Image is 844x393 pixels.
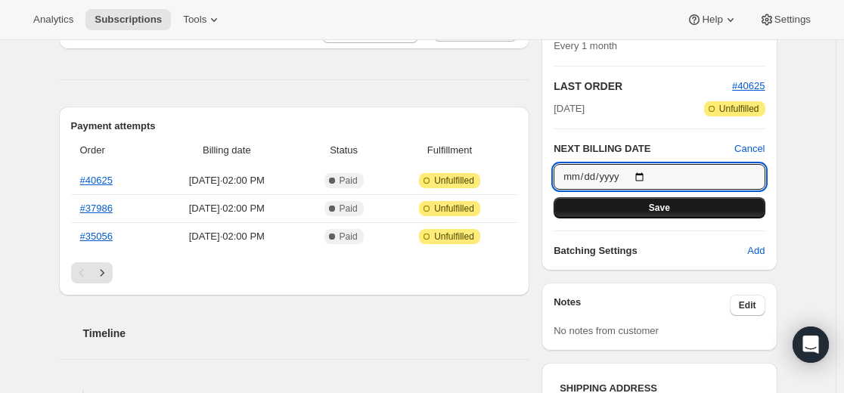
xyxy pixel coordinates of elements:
span: [DATE] · 02:00 PM [157,173,296,188]
span: Every 1 month [554,40,617,51]
button: Analytics [24,9,82,30]
span: Analytics [33,14,73,26]
button: Next [92,262,113,283]
span: Billing date [157,143,296,158]
h2: NEXT BILLING DATE [554,141,734,156]
span: [DATE] · 02:00 PM [157,201,296,216]
button: Edit [730,295,765,316]
button: Subscriptions [85,9,171,30]
span: Unfulfilled [434,175,474,187]
span: Settings [774,14,811,26]
button: #40625 [732,79,765,94]
span: No notes from customer [554,325,659,336]
span: Save [649,202,670,214]
span: Fulfillment [391,143,508,158]
a: #37986 [80,203,113,214]
span: [DATE] [554,101,585,116]
span: Unfulfilled [434,231,474,243]
button: Help [678,9,746,30]
span: Subscriptions [95,14,162,26]
span: Add [747,243,765,258]
h2: LAST ORDER [554,79,732,94]
span: Edit [739,299,756,311]
a: #40625 [80,175,113,186]
button: Cancel [734,141,765,156]
a: #40625 [732,80,765,91]
button: Add [738,239,774,263]
span: Unfulfilled [719,103,759,115]
span: Help [702,14,722,26]
span: [DATE] · 02:00 PM [157,229,296,244]
nav: Pagination [71,262,518,283]
button: Save [554,197,765,218]
span: Paid [340,203,358,215]
span: Paid [340,175,358,187]
th: Order [71,134,153,167]
h2: Payment attempts [71,119,518,134]
span: Unfulfilled [434,203,474,215]
h2: Timeline [83,326,530,341]
h3: Notes [554,295,730,316]
h6: Batching Settings [554,243,747,258]
div: Open Intercom Messenger [793,326,829,363]
button: Tools [174,9,231,30]
span: Paid [340,231,358,243]
span: Tools [183,14,206,26]
a: #35056 [80,231,113,242]
span: Status [306,143,381,158]
button: Settings [750,9,820,30]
